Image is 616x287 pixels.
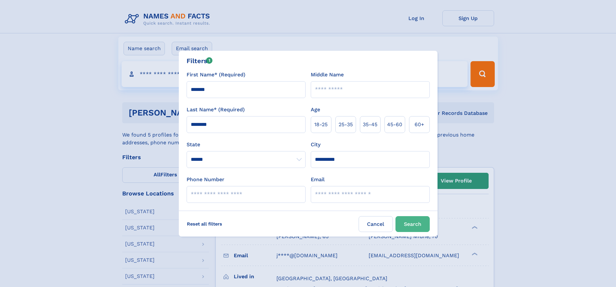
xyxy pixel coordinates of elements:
[314,121,328,128] span: 18‑25
[187,71,245,79] label: First Name* (Required)
[311,141,320,149] label: City
[187,176,224,183] label: Phone Number
[187,106,245,114] label: Last Name* (Required)
[311,176,325,183] label: Email
[395,216,430,232] button: Search
[339,121,353,128] span: 25‑35
[363,121,377,128] span: 35‑45
[311,106,320,114] label: Age
[359,216,393,232] label: Cancel
[387,121,402,128] span: 45‑60
[187,141,306,149] label: State
[311,71,344,79] label: Middle Name
[415,121,424,128] span: 60+
[183,216,226,232] label: Reset all filters
[187,56,213,66] div: Filters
